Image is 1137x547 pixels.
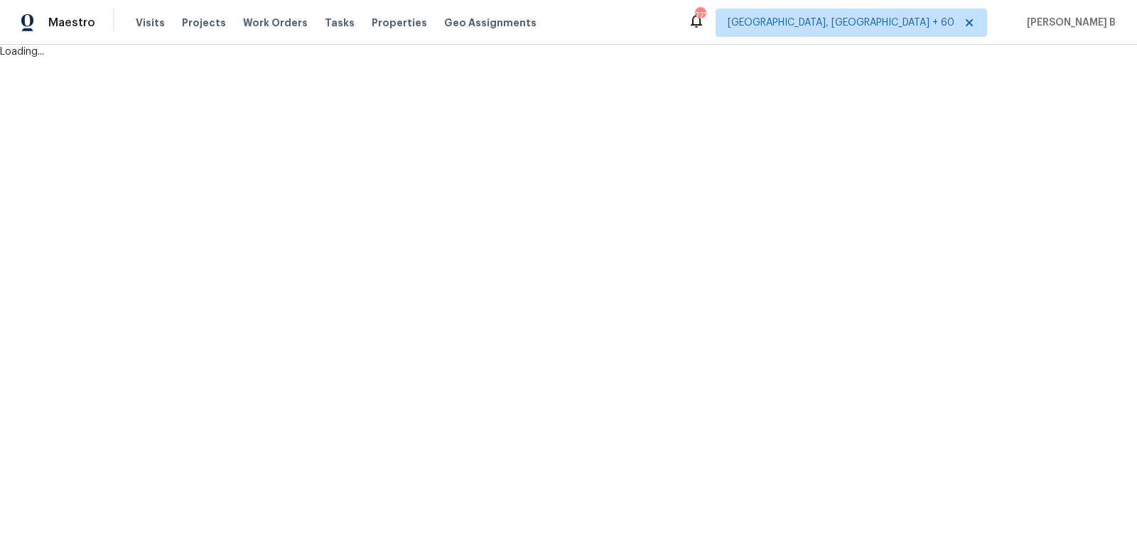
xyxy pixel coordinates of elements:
[444,16,537,30] span: Geo Assignments
[136,16,165,30] span: Visits
[695,9,705,23] div: 772
[1021,16,1116,30] span: [PERSON_NAME] B
[325,18,355,28] span: Tasks
[728,16,954,30] span: [GEOGRAPHIC_DATA], [GEOGRAPHIC_DATA] + 60
[48,16,95,30] span: Maestro
[372,16,427,30] span: Properties
[243,16,308,30] span: Work Orders
[182,16,226,30] span: Projects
